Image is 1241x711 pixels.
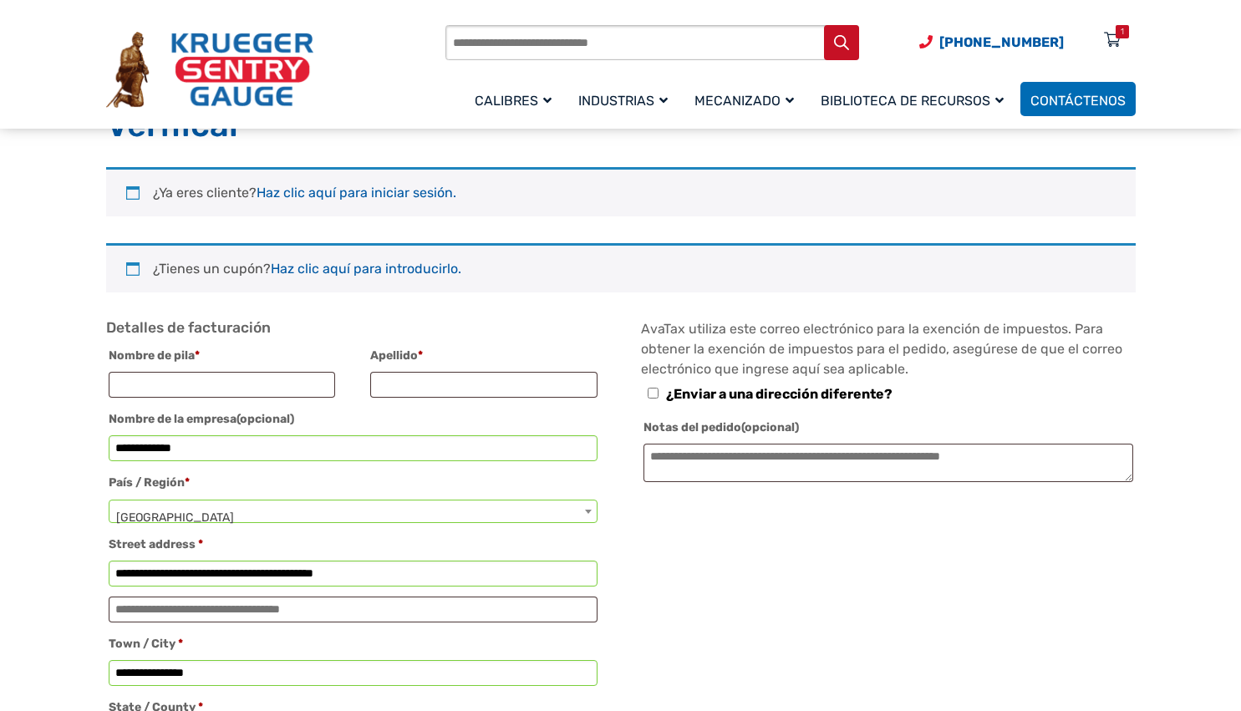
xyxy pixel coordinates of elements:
[237,412,294,426] font: (opcional)
[153,261,271,277] font: ¿Tienes un cupón?
[821,93,990,109] font: Biblioteca de recursos
[694,93,781,109] font: Mecanizado
[919,32,1064,53] a: Número de teléfono (920) 434-8860
[1121,27,1124,37] font: 1
[643,420,741,434] font: Notas del pedido
[109,412,237,426] font: Nombre de la empresa
[106,32,313,109] img: Medidor centinela Krueger
[109,475,185,490] font: País / Región
[153,185,257,201] font: ¿Ya eres cliente?
[1020,82,1136,116] a: Contáctenos
[109,348,195,363] font: Nombre de pila
[811,79,1020,119] a: Biblioteca de recursos
[106,319,271,336] font: Detalles de facturación
[271,261,461,277] font: Haz clic aquí para introducirlo.
[109,500,598,523] span: Country / Region
[939,34,1064,50] font: [PHONE_NUMBER]
[568,79,684,119] a: Industrias
[257,185,456,201] a: Haz clic aquí para iniciar sesión.
[109,632,598,656] label: Town / City
[648,388,659,399] input: ¿Enviar a una dirección diferente?
[465,79,568,119] a: Calibres
[475,93,538,109] font: Calibres
[641,321,1122,377] font: AvaTax utiliza este correo electrónico para la exención de impuestos. Para obtener la exención de...
[271,261,461,277] a: Introduce tu código de cupón
[370,348,418,363] font: Apellido
[684,79,811,119] a: Mecanizado
[109,533,598,556] label: Street address
[109,500,597,536] span: México
[578,93,654,109] font: Industrias
[666,386,893,402] font: ¿Enviar a una dirección diferente?
[741,420,799,434] font: (opcional)
[1030,93,1126,109] font: Contáctenos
